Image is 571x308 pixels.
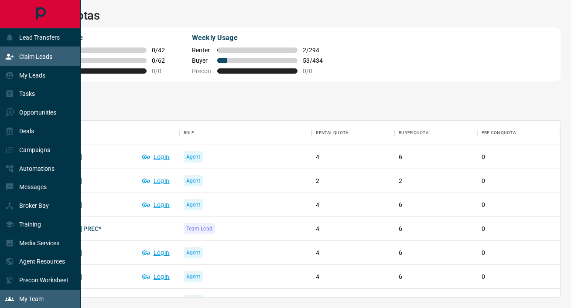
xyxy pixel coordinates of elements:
p: 4 [316,248,390,257]
p: 4 [316,200,390,210]
span: 0 / 0 [303,68,323,74]
p: 0 [482,152,556,162]
span: 0 / 62 [152,57,171,64]
span: 0 / 0 [152,68,171,74]
p: 4 [316,272,390,281]
p: 6 [399,272,473,281]
span: 0 / 42 [152,47,171,54]
div: Role [184,121,195,145]
p: 2 [316,176,390,186]
div: Role [179,121,312,145]
p: 6 [399,200,473,210]
div: Rental Quota [311,121,394,145]
span: Precon [192,68,212,74]
p: 4 [316,296,390,305]
button: Login [138,150,175,164]
h1: Team Quotas [30,9,561,23]
p: 0 [482,176,556,186]
p: 0 [482,248,556,257]
span: Team Lead [186,224,212,233]
p: 0 [482,200,556,210]
span: 53 / 434 [303,57,323,64]
span: Agent [186,272,201,281]
h1: My Team [30,97,561,111]
span: Renter [192,47,212,54]
div: Name [30,121,179,145]
p: 4 [316,224,390,234]
span: Agent [186,176,201,185]
p: 6 [399,224,473,234]
span: 2 / 294 [303,47,323,54]
button: Login [138,294,175,308]
button: Login [138,174,175,188]
p: Weekly Usage [192,33,323,43]
p: 2 [399,176,473,186]
div: Pre Con Quota [482,121,516,145]
p: 0 [482,224,556,234]
p: 6 [399,248,473,257]
button: Login [138,198,175,212]
span: Buyer [192,57,212,64]
p: 4 [316,152,390,162]
p: Daily Usage [45,33,171,43]
span: Agent [186,200,201,209]
p: 0 [482,272,556,281]
p: 6 [399,296,473,305]
span: Agent [186,248,201,257]
div: Buyer Quota [394,121,477,145]
p: 0 [482,296,556,305]
div: Buyer Quota [399,121,428,145]
span: Agent [186,152,201,161]
button: Login [138,246,175,260]
span: Agent [186,296,201,305]
p: 6 [399,152,473,162]
div: Pre Con Quota [477,121,560,145]
div: Rental Quota [316,121,349,145]
button: Login [138,270,175,284]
